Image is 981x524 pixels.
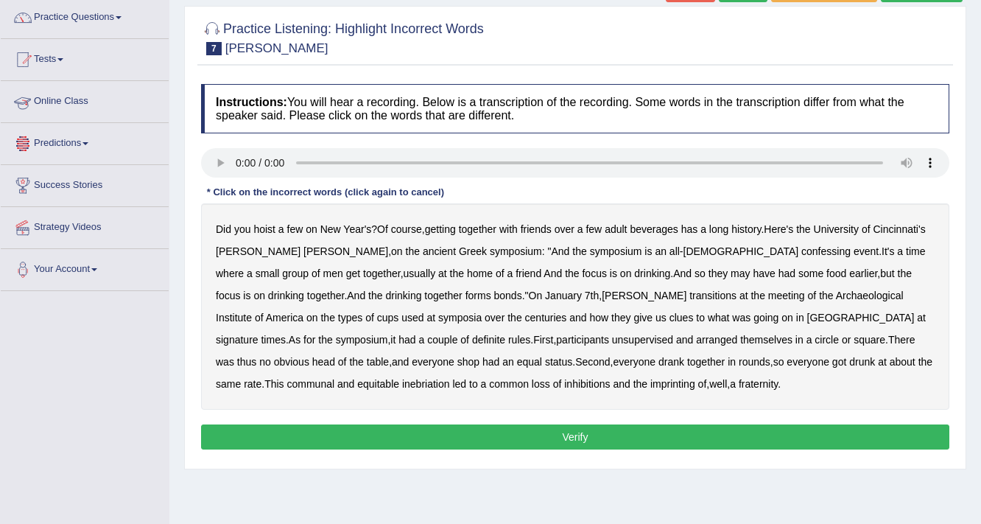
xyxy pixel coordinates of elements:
b: us [655,312,667,324]
b: table [367,356,389,368]
b: earlier [849,268,877,279]
b: the [796,223,810,235]
b: a [700,223,706,235]
b: friends [521,223,552,235]
b: to [469,378,478,390]
b: January [545,290,582,301]
b: the [633,378,647,390]
b: As [289,334,300,346]
b: with [499,223,518,235]
b: 7th [585,290,599,301]
b: Instructions: [216,96,287,108]
b: drunk [849,356,875,368]
b: the [450,268,464,279]
b: of [255,312,264,324]
b: together [307,290,345,301]
b: led [452,378,466,390]
b: common [489,378,529,390]
b: group [282,268,309,279]
b: of [312,268,320,279]
b: they [708,268,728,279]
b: on [781,312,793,324]
b: the [898,268,912,279]
b: meeting [768,290,805,301]
b: event [854,245,879,257]
b: [DEMOGRAPHIC_DATA] [683,245,799,257]
b: Second [575,356,610,368]
a: Strategy Videos [1,207,169,244]
b: at [426,312,435,324]
b: transitions [689,290,736,301]
b: and [676,334,693,346]
a: Your Account [1,249,169,286]
a: Online Class [1,81,169,118]
b: shop [457,356,479,368]
b: And [347,290,365,301]
b: Here's [764,223,793,235]
b: times [261,334,285,346]
b: This [264,378,284,390]
b: arranged [696,334,737,346]
b: drinking [634,268,670,279]
b: rate [244,378,261,390]
b: a [897,245,903,257]
b: on [253,290,265,301]
b: at [878,356,887,368]
b: hoist [253,223,275,235]
b: long [709,223,728,235]
b: give [633,312,653,324]
b: was [732,312,750,324]
b: the [572,245,586,257]
b: a [806,334,812,346]
b: It's [882,245,894,257]
b: so [695,268,706,279]
b: well [709,378,727,390]
b: loss [532,378,550,390]
b: Did [216,223,231,235]
div: * Click on the incorrect words (click again to cancel) [201,185,450,199]
b: men [323,268,343,279]
b: the [320,312,334,324]
b: the [349,356,363,368]
b: on [620,268,632,279]
b: for [303,334,315,346]
b: usually [404,268,436,279]
b: symposium [590,245,642,257]
b: of [460,334,469,346]
b: food [826,268,846,279]
b: a [507,268,513,279]
b: drank [658,356,684,368]
b: a [577,223,583,235]
b: everyone [787,356,829,368]
b: square [854,334,885,346]
b: used [401,312,423,324]
b: obvious [274,356,309,368]
b: is [610,268,617,279]
b: of [698,378,707,390]
b: together [424,290,462,301]
b: participants [556,334,609,346]
b: was [216,356,234,368]
b: the [918,356,932,368]
b: America [266,312,303,324]
b: fraternity [739,378,778,390]
h4: You will hear a recording. Below is a transcription of the recording. Some words in the transcrip... [201,84,949,133]
b: focus [216,290,240,301]
b: together [687,356,725,368]
b: few [586,223,602,235]
b: forms [465,290,491,301]
b: and [569,312,586,324]
div: ? , . , : " - . , . , . ." , . , . , . , . , , . , , . [201,203,949,410]
b: signature [216,334,259,346]
b: the [565,268,579,279]
b: centuries [525,312,567,324]
b: get [346,268,360,279]
b: beverages [630,223,678,235]
b: types [338,312,362,324]
b: so [773,356,784,368]
b: you [234,223,251,235]
b: focus [582,268,606,279]
b: the [406,245,420,257]
b: imprinting [650,378,695,390]
b: communal [286,378,334,390]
